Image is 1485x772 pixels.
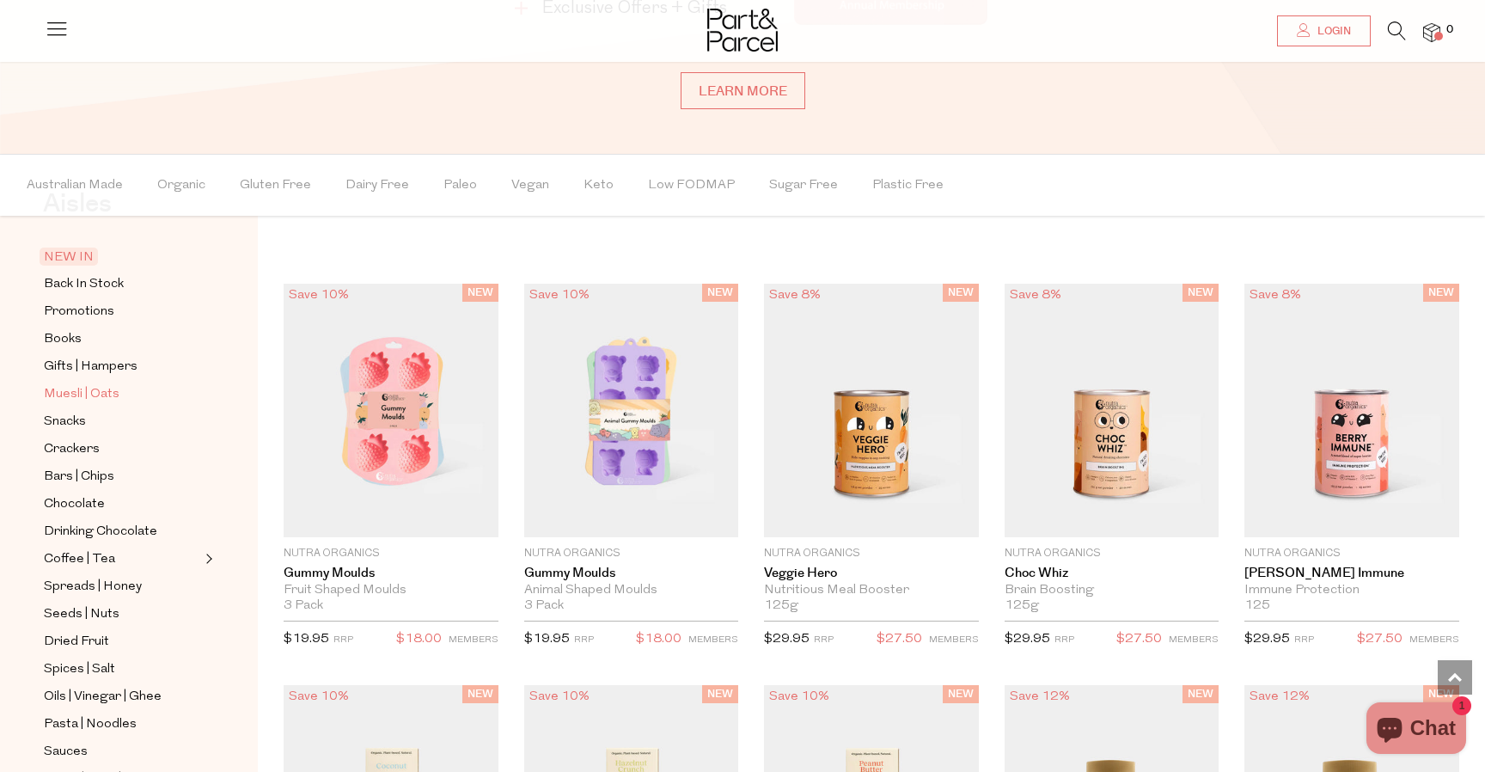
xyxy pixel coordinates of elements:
div: Save 8% [1005,284,1066,307]
span: $18.00 [396,628,442,651]
span: NEW [1182,284,1219,302]
span: Bars | Chips [44,467,114,487]
span: Spices | Salt [44,659,115,680]
a: Bars | Chips [44,466,200,487]
p: Nutra Organics [764,546,979,561]
a: Drinking Chocolate [44,521,200,542]
span: Promotions [44,302,114,322]
a: Choc Whiz [1005,566,1219,581]
div: Save 10% [764,685,834,708]
span: NEW [1423,284,1459,302]
span: Dried Fruit [44,632,109,653]
a: Sauces [44,741,200,763]
div: Save 8% [1244,284,1306,307]
small: RRP [1054,635,1074,645]
span: Muesli | Oats [44,384,119,405]
span: 0 [1442,22,1457,38]
small: MEMBERS [1409,635,1459,645]
img: Gummy Moulds [524,284,739,537]
span: $27.50 [1357,628,1402,651]
span: $27.50 [877,628,922,651]
small: MEMBERS [1169,635,1219,645]
img: Berry Immune [1244,284,1459,537]
span: Login [1313,24,1351,39]
span: $29.95 [1005,633,1050,646]
span: Chocolate [44,494,105,515]
small: MEMBERS [929,635,979,645]
span: NEW [943,284,979,302]
span: $19.95 [524,633,570,646]
a: Coffee | Tea [44,548,200,570]
span: Seeds | Nuts [44,604,119,625]
img: Choc Whiz [1005,284,1219,537]
span: NEW IN [40,248,98,266]
span: $29.95 [1244,633,1290,646]
span: Crackers [44,439,100,460]
a: Pasta | Noodles [44,714,200,735]
a: Books [44,328,200,350]
small: RRP [1294,635,1314,645]
div: Save 12% [1244,685,1315,708]
p: Nutra Organics [524,546,739,561]
p: Nutra Organics [1005,546,1219,561]
span: Gifts | Hampers [44,357,137,377]
span: $27.50 [1116,628,1162,651]
a: 0 [1423,23,1440,41]
span: Pasta | Noodles [44,714,137,735]
a: [PERSON_NAME] Immune [1244,566,1459,581]
span: Sugar Free [769,156,838,216]
a: Back In Stock [44,273,200,295]
div: Immune Protection [1244,583,1459,598]
div: Brain Boosting [1005,583,1219,598]
a: Login [1277,15,1371,46]
img: Veggie Hero [764,284,979,537]
a: Chocolate [44,493,200,515]
div: Fruit Shaped Moulds [284,583,498,598]
span: Plastic Free [872,156,944,216]
span: Oils | Vinegar | Ghee [44,687,162,708]
small: RRP [574,635,594,645]
div: Save 8% [764,284,826,307]
a: Gummy Moulds [524,566,739,581]
span: Keto [584,156,614,216]
a: Snacks [44,411,200,432]
p: Nutra Organics [284,546,498,561]
span: Dairy Free [345,156,409,216]
a: Gifts | Hampers [44,356,200,377]
span: 125 [1244,598,1270,614]
span: NEW [702,284,738,302]
a: Gummy Moulds [284,566,498,581]
button: Expand/Collapse Coffee | Tea [201,548,213,569]
a: Oils | Vinegar | Ghee [44,686,200,708]
img: Gummy Moulds [284,284,498,537]
span: 3 Pack [284,598,323,614]
small: MEMBERS [688,635,738,645]
span: Spreads | Honey [44,577,142,597]
p: Nutra Organics [1244,546,1459,561]
span: Sauces [44,742,88,763]
span: $18.00 [636,628,681,651]
span: NEW [462,685,498,703]
span: Australian Made [27,156,123,216]
span: NEW [702,685,738,703]
span: NEW [1182,685,1219,703]
div: Save 10% [284,685,354,708]
small: MEMBERS [449,635,498,645]
span: Organic [157,156,205,216]
div: Animal Shaped Moulds [524,583,739,598]
span: 125g [764,598,798,614]
inbox-online-store-chat: Shopify online store chat [1361,702,1471,758]
span: NEW [462,284,498,302]
div: Save 10% [284,284,354,307]
a: Spreads | Honey [44,576,200,597]
div: Nutritious Meal Booster [764,583,979,598]
div: Save 10% [524,284,595,307]
span: Gluten Free [240,156,311,216]
span: NEW [943,685,979,703]
span: Back In Stock [44,274,124,295]
span: 125g [1005,598,1039,614]
a: Crackers [44,438,200,460]
a: NEW IN [44,247,200,267]
a: Promotions [44,301,200,322]
a: Spices | Salt [44,659,200,680]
